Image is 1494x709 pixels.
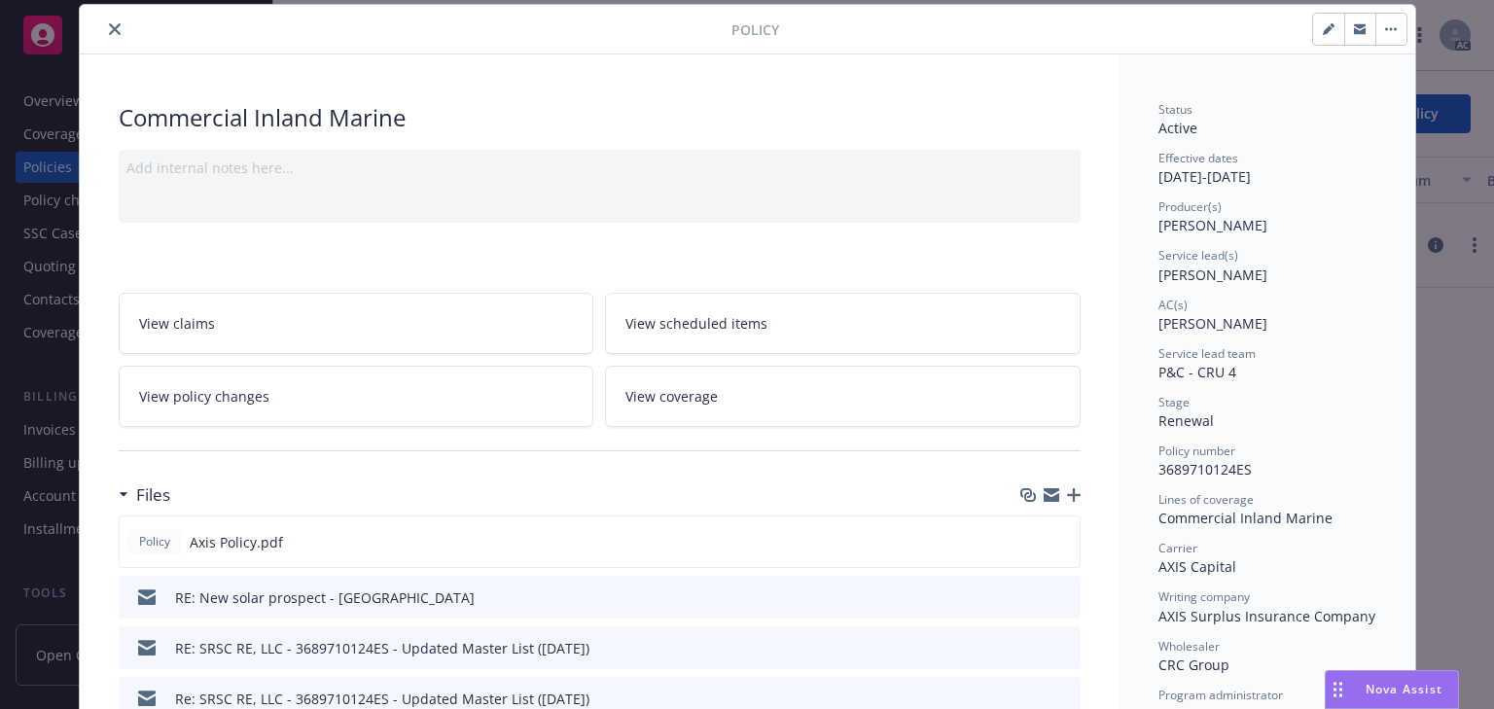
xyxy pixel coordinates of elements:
a: View coverage [605,366,1081,427]
span: P&C - CRU 4 [1158,363,1236,381]
button: download file [1024,638,1040,658]
span: View policy changes [139,386,269,407]
button: close [103,18,126,41]
span: Active [1158,119,1197,137]
span: Axis Policy.pdf [190,532,283,552]
span: Policy [731,19,779,40]
a: View claims [119,293,594,354]
button: preview file [1055,689,1073,709]
span: [PERSON_NAME] [1158,266,1267,284]
button: Nova Assist [1325,670,1459,709]
div: RE: New solar prospect - [GEOGRAPHIC_DATA] [175,587,475,608]
span: Policy number [1158,443,1235,459]
span: AC(s) [1158,297,1188,313]
button: preview file [1055,587,1073,608]
span: [PERSON_NAME] [1158,314,1267,333]
span: View coverage [625,386,718,407]
span: Policy [135,533,174,550]
span: Service lead(s) [1158,247,1238,264]
a: View scheduled items [605,293,1081,354]
span: Carrier [1158,540,1197,556]
button: preview file [1055,638,1073,658]
div: Files [119,482,170,508]
span: Producer(s) [1158,198,1222,215]
span: Wholesaler [1158,638,1220,655]
div: RE: SRSC RE, LLC - 3689710124ES - Updated Master List ([DATE]) [175,638,589,658]
span: Stage [1158,394,1190,410]
button: download file [1023,532,1039,552]
span: Renewal [1158,411,1214,430]
div: Drag to move [1326,671,1350,708]
span: Lines of coverage [1158,491,1254,508]
span: View claims [139,313,215,334]
h3: Files [136,482,170,508]
button: download file [1024,587,1040,608]
span: CRC Group [1158,656,1229,674]
span: View scheduled items [625,313,767,334]
span: Commercial Inland Marine [1158,509,1333,527]
button: download file [1024,689,1040,709]
div: Re: SRSC RE, LLC - 3689710124ES - Updated Master List ([DATE]) [175,689,589,709]
a: View policy changes [119,366,594,427]
span: 3689710124ES [1158,460,1252,479]
div: Commercial Inland Marine [119,101,1081,134]
span: Effective dates [1158,150,1238,166]
span: Nova Assist [1366,681,1442,697]
div: [DATE] - [DATE] [1158,150,1376,187]
span: AXIS Capital [1158,557,1236,576]
span: Program administrator [1158,687,1283,703]
button: preview file [1054,532,1072,552]
span: Writing company [1158,588,1250,605]
span: Status [1158,101,1192,118]
span: AXIS Surplus Insurance Company [1158,607,1375,625]
div: Add internal notes here... [126,158,1073,178]
span: Service lead team [1158,345,1256,362]
span: [PERSON_NAME] [1158,216,1267,234]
